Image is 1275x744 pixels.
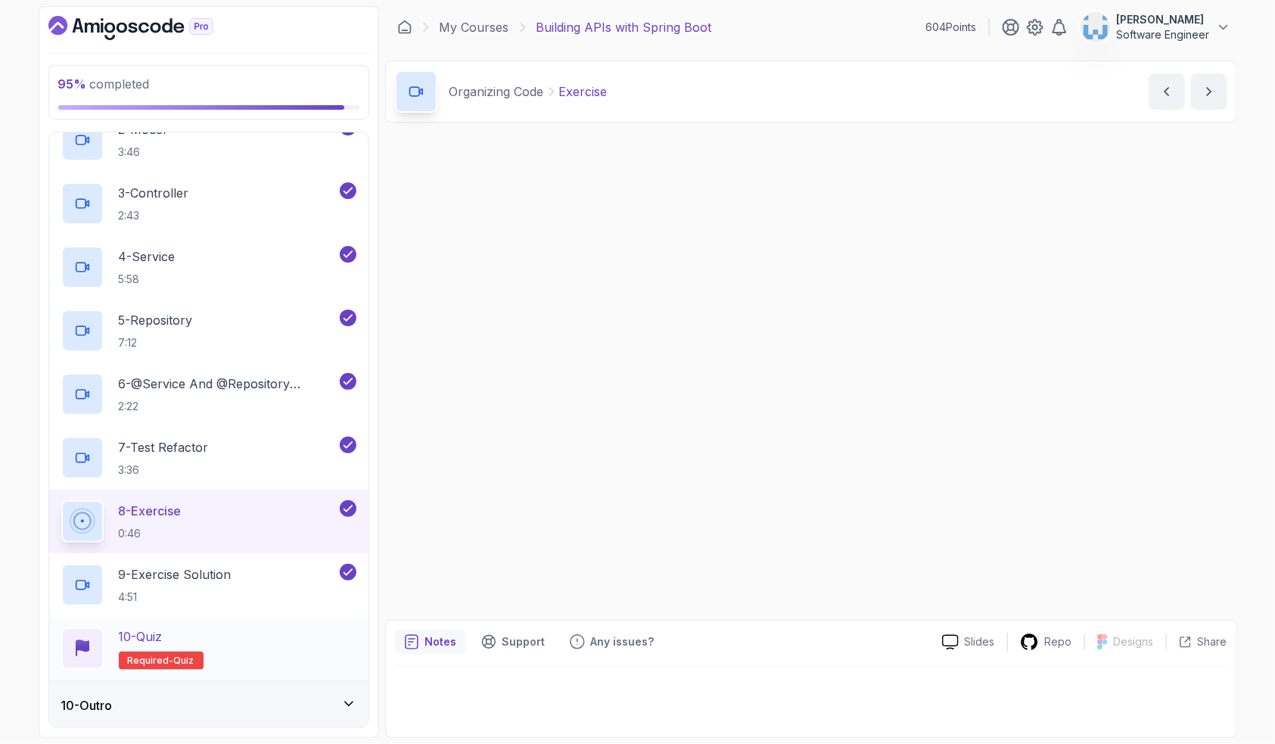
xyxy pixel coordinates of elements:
button: 10-Outro [49,681,369,730]
a: Dashboard [397,20,412,35]
p: 5 - Repository [119,311,193,329]
button: 6-@Service And @Repository Annotations2:22 [61,373,356,416]
p: Any issues? [591,634,655,649]
p: 4 - Service [119,247,176,266]
img: user profile image [1081,13,1110,42]
p: 0:46 [119,526,182,541]
span: 95 % [58,76,87,92]
button: Share [1166,634,1227,649]
p: Organizing Code [449,82,544,101]
button: Feedback button [561,630,664,654]
span: completed [58,76,150,92]
button: 4-Service5:58 [61,246,356,288]
p: 2:43 [119,208,189,223]
p: 4:51 [119,590,232,605]
p: 5:58 [119,272,176,287]
span: Required- [128,655,174,667]
button: next content [1191,73,1227,110]
p: Designs [1114,634,1154,649]
p: Notes [425,634,457,649]
p: 604 Points [926,20,977,35]
button: Support button [472,630,555,654]
p: Repo [1045,634,1072,649]
p: Share [1198,634,1227,649]
p: 8 - Exercise [119,502,182,520]
p: 3:46 [119,145,166,160]
button: 8-Exercise0:46 [61,500,356,543]
p: Software Engineer [1117,27,1210,42]
p: Slides [965,634,995,649]
p: Support [502,634,546,649]
button: 2-Model3:46 [61,119,356,161]
p: 6 - @Service And @Repository Annotations [119,375,337,393]
span: quiz [174,655,194,667]
button: previous content [1149,73,1185,110]
button: 5-Repository7:12 [61,310,356,352]
p: 10 - Quiz [119,627,163,646]
h3: 10 - Outro [61,696,113,714]
a: Dashboard [48,16,248,40]
p: 3:36 [119,462,209,478]
p: Exercise [559,82,608,101]
p: 7:12 [119,335,193,350]
p: [PERSON_NAME] [1117,12,1210,27]
p: 7 - Test Refactor [119,438,209,456]
p: 3 - Controller [119,184,189,202]
a: Repo [1008,633,1084,652]
button: 3-Controller2:43 [61,182,356,225]
a: Slides [930,634,1007,650]
button: user profile image[PERSON_NAME]Software Engineer [1081,12,1231,42]
p: Building APIs with Spring Boot [536,18,712,36]
button: 10-QuizRequired-quiz [61,627,356,670]
button: 7-Test Refactor3:36 [61,437,356,479]
p: 2:22 [119,399,337,414]
button: notes button [395,630,466,654]
a: My Courses [440,18,509,36]
button: 9-Exercise Solution4:51 [61,564,356,606]
p: 9 - Exercise Solution [119,565,232,584]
